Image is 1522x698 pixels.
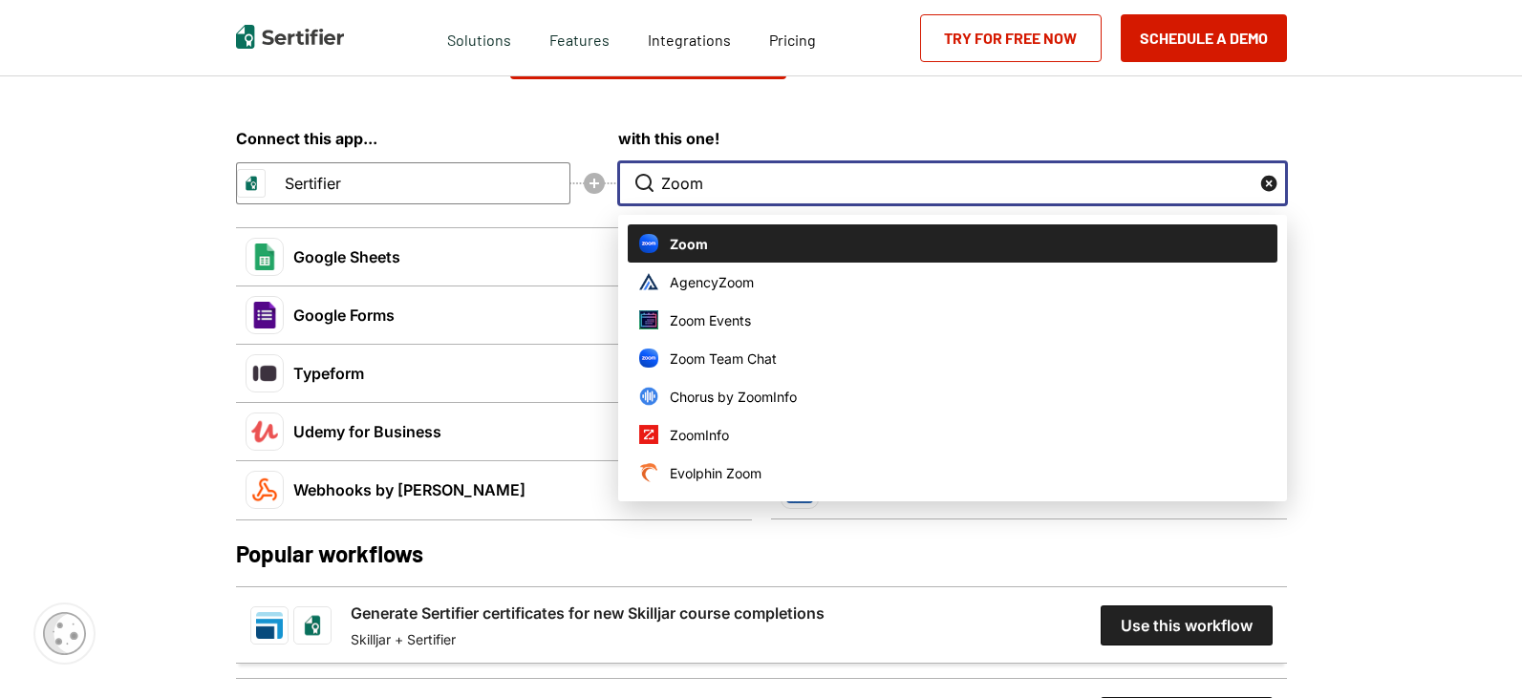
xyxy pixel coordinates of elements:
[549,26,610,50] span: Features
[648,26,731,50] a: Integrations
[236,25,344,49] img: Sertifier | Digital Credentialing Platform
[920,14,1102,62] a: Try for Free Now
[43,612,86,655] img: Cookie Popup Icon
[769,26,816,50] a: Pricing
[648,31,731,49] span: Integrations
[447,26,511,50] span: Solutions
[1121,14,1287,62] button: Schedule a Demo
[769,31,816,49] span: Pricing
[1426,606,1522,698] iframe: Chat Widget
